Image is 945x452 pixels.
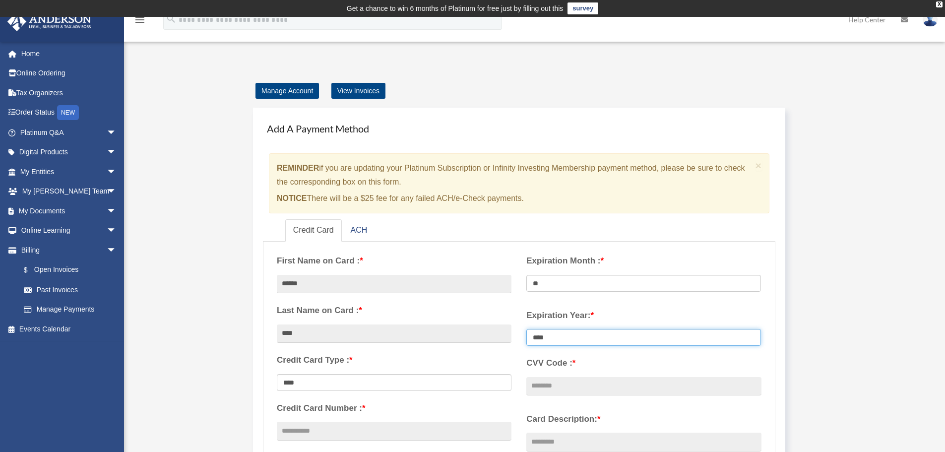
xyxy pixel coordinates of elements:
label: Expiration Year: [526,308,761,323]
div: if you are updating your Platinum Subscription or Infinity Investing Membership payment method, p... [269,153,769,213]
span: × [756,160,762,171]
span: arrow_drop_down [107,142,126,163]
a: My [PERSON_NAME] Teamarrow_drop_down [7,182,131,201]
img: User Pic [923,12,938,27]
span: arrow_drop_down [107,240,126,260]
div: Get a chance to win 6 months of Platinum for free just by filling out this [347,2,564,14]
span: arrow_drop_down [107,201,126,221]
label: CVV Code : [526,356,761,371]
a: Platinum Q&Aarrow_drop_down [7,123,131,142]
a: Billingarrow_drop_down [7,240,131,260]
label: Credit Card Type : [277,353,511,368]
a: Digital Productsarrow_drop_down [7,142,131,162]
a: Manage Payments [14,300,126,320]
a: menu [134,17,146,26]
span: arrow_drop_down [107,162,126,182]
strong: NOTICE [277,194,307,202]
label: Credit Card Number : [277,401,511,416]
a: Manage Account [255,83,319,99]
label: Last Name on Card : [277,303,511,318]
label: Expiration Month : [526,254,761,268]
span: arrow_drop_down [107,123,126,143]
a: View Invoices [331,83,385,99]
h4: Add A Payment Method [263,118,775,139]
a: Events Calendar [7,319,131,339]
a: $Open Invoices [14,260,131,280]
a: ACH [343,219,376,242]
a: Order StatusNEW [7,103,131,123]
a: Home [7,44,131,64]
p: There will be a $25 fee for any failed ACH/e-Check payments. [277,192,752,205]
a: Tax Organizers [7,83,131,103]
i: menu [134,14,146,26]
a: survey [567,2,598,14]
strong: REMINDER [277,164,319,172]
label: First Name on Card : [277,254,511,268]
div: close [936,1,943,7]
button: Close [756,160,762,171]
a: Online Ordering [7,64,131,83]
img: Anderson Advisors Platinum Portal [4,12,94,31]
a: My Entitiesarrow_drop_down [7,162,131,182]
a: Past Invoices [14,280,131,300]
a: Online Learningarrow_drop_down [7,221,131,241]
div: NEW [57,105,79,120]
a: Credit Card [285,219,342,242]
a: My Documentsarrow_drop_down [7,201,131,221]
span: $ [29,264,34,276]
span: arrow_drop_down [107,221,126,241]
label: Card Description: [526,412,761,427]
span: arrow_drop_down [107,182,126,202]
i: search [166,13,177,24]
